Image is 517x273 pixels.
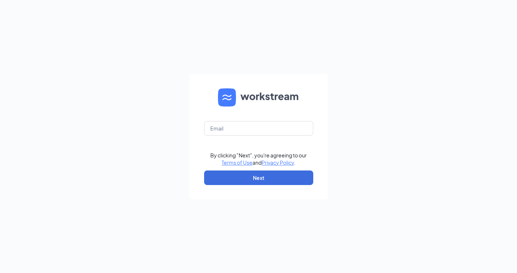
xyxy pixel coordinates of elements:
a: Privacy Policy [262,159,294,166]
div: By clicking "Next", you're agreeing to our and . [210,152,307,166]
button: Next [204,170,313,185]
input: Email [204,121,313,136]
img: WS logo and Workstream text [218,88,299,107]
a: Terms of Use [222,159,252,166]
